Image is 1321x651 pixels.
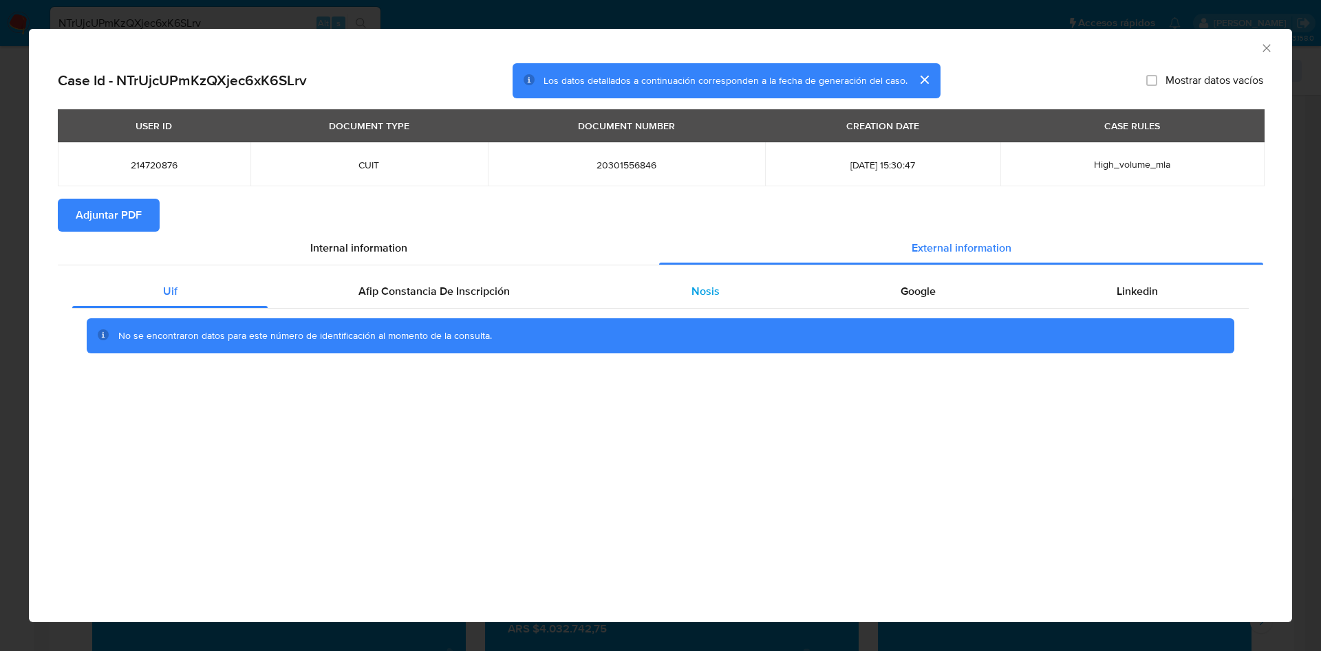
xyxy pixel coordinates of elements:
span: 214720876 [74,159,234,171]
input: Mostrar datos vacíos [1146,75,1157,86]
div: Detailed info [58,232,1263,265]
span: Nosis [691,283,720,299]
h2: Case Id - NTrUjcUPmKzQXjec6xK6SLrv [58,71,307,89]
span: CUIT [267,159,471,171]
span: Internal information [310,240,407,256]
span: No se encontraron datos para este número de identificación al momento de la consulta. [118,329,492,342]
span: Mostrar datos vacíos [1166,74,1263,87]
span: 20301556846 [504,159,749,171]
span: External information [912,240,1011,256]
span: High_volume_mla [1094,157,1170,171]
span: [DATE] 15:30:47 [782,159,985,171]
button: Adjuntar PDF [58,199,160,232]
div: CREATION DATE [838,114,927,137]
div: Detailed external info [72,275,1249,308]
button: cerrar [907,63,941,96]
div: CASE RULES [1096,114,1168,137]
span: Uif [163,283,178,299]
span: Los datos detallados a continuación corresponden a la fecha de generación del caso. [544,74,907,87]
span: Adjuntar PDF [76,200,142,230]
div: USER ID [127,114,180,137]
div: closure-recommendation-modal [29,29,1292,622]
div: DOCUMENT NUMBER [570,114,683,137]
span: Afip Constancia De Inscripción [358,283,510,299]
button: Cerrar ventana [1260,41,1272,54]
span: Linkedin [1117,283,1158,299]
span: Google [901,283,936,299]
div: DOCUMENT TYPE [321,114,418,137]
